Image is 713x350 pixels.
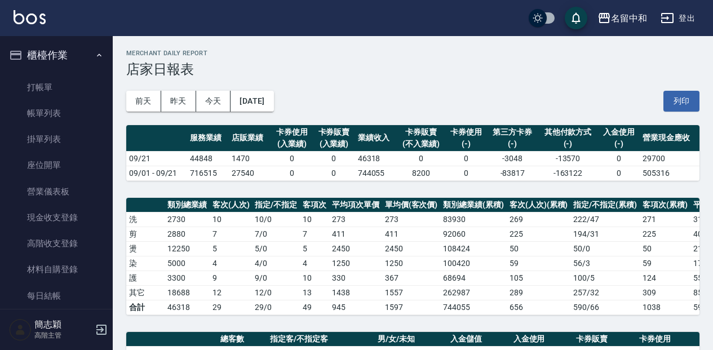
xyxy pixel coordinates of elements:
td: 燙 [126,241,165,256]
td: 83930 [440,212,507,227]
td: 505316 [640,166,699,180]
td: 9 / 0 [252,271,300,285]
td: 0 [445,151,487,166]
button: 登出 [656,8,699,29]
th: 業績收入 [355,125,397,152]
td: 10 [300,212,329,227]
td: 656 [507,300,571,314]
th: 客次(人次)(累積) [507,198,571,212]
td: 108424 [440,241,507,256]
td: 1597 [382,300,441,314]
a: 打帳單 [5,74,108,100]
td: 56 / 3 [570,256,640,271]
td: 225 [507,227,571,241]
td: 49 [300,300,329,314]
td: 330 [329,271,382,285]
div: (不入業績) [400,138,442,150]
td: 7 [300,227,329,241]
a: 座位開單 [5,152,108,178]
button: 櫃檯作業 [5,41,108,70]
td: 29 [210,300,253,314]
th: 客項次 [300,198,329,212]
button: [DATE] [231,91,273,112]
div: (入業績) [316,138,352,150]
td: 92060 [440,227,507,241]
img: Person [9,318,32,341]
td: 0 [313,166,355,180]
td: 27540 [229,166,271,180]
a: 營業儀表板 [5,179,108,205]
td: 68694 [440,271,507,285]
td: 剪 [126,227,165,241]
td: 3300 [165,271,210,285]
a: 高階收支登錄 [5,231,108,256]
td: 744055 [440,300,507,314]
div: 其他付款方式 [541,126,595,138]
a: 帳單列表 [5,100,108,126]
td: 1250 [382,256,441,271]
td: 18688 [165,285,210,300]
td: 262987 [440,285,507,300]
td: 染 [126,256,165,271]
th: 平均項次單價 [329,198,382,212]
td: 0 [445,166,487,180]
td: 護 [126,271,165,285]
td: 411 [382,227,441,241]
td: 100420 [440,256,507,271]
td: 46318 [355,151,397,166]
img: Logo [14,10,46,24]
div: 入金使用 [600,126,636,138]
td: 744055 [355,166,397,180]
h5: 簡志穎 [34,319,92,330]
td: 29/0 [252,300,300,314]
td: 4 / 0 [252,256,300,271]
td: -13570 [538,151,597,166]
th: 服務業績 [187,125,229,152]
td: 44848 [187,151,229,166]
td: 1250 [329,256,382,271]
th: 入金使用 [511,332,574,347]
td: 8200 [397,166,445,180]
th: 單均價(客次價) [382,198,441,212]
button: save [565,7,587,29]
td: 其它 [126,285,165,300]
div: (-) [600,138,636,150]
a: 現金收支登錄 [5,205,108,231]
td: 289 [507,285,571,300]
td: 2730 [165,212,210,227]
td: 09/21 [126,151,187,166]
th: 類別總業績(累積) [440,198,507,212]
td: 59 [507,256,571,271]
td: 1557 [382,285,441,300]
div: (-) [448,138,484,150]
button: 前天 [126,91,161,112]
td: 222 / 47 [570,212,640,227]
td: 0 [271,151,313,166]
th: 類別總業績 [165,198,210,212]
th: 指定客/不指定客 [267,332,375,347]
th: 卡券販賣 [573,332,636,347]
td: 0 [271,166,313,180]
td: 4 [300,256,329,271]
th: 卡券使用 [636,332,699,347]
td: 5000 [165,256,210,271]
h3: 店家日報表 [126,61,699,77]
th: 入金儲值 [448,332,511,347]
td: -83817 [487,166,538,180]
td: 269 [507,212,571,227]
button: 列印 [663,91,699,112]
th: 店販業績 [229,125,271,152]
td: 100 / 5 [570,271,640,285]
td: 50 / 0 [570,241,640,256]
td: 50 [640,241,690,256]
div: 名留中和 [611,11,647,25]
div: (入業績) [274,138,310,150]
td: 10 [300,271,329,285]
div: 卡券使用 [274,126,310,138]
td: 194 / 31 [570,227,640,241]
td: 411 [329,227,382,241]
td: 1438 [329,285,382,300]
td: 09/01 - 09/21 [126,166,187,180]
h2: Merchant Daily Report [126,50,699,57]
button: 昨天 [161,91,196,112]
